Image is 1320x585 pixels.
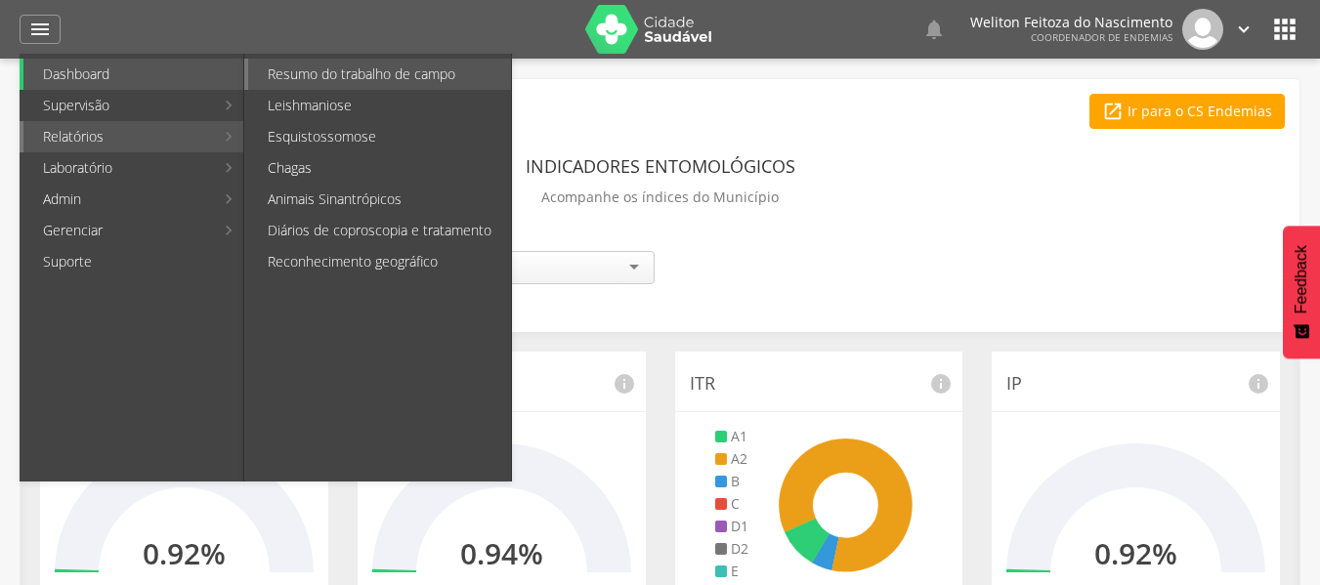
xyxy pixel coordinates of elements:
a:  [20,15,61,44]
i:  [28,18,52,41]
span: Coordenador de Endemias [1031,30,1172,44]
a: Dashboard [23,59,243,90]
a: Chagas [248,152,511,184]
li: E [715,562,748,581]
i: info [929,372,953,396]
span: Feedback [1293,245,1310,313]
a: Laboratório [23,152,214,184]
i:  [1233,19,1255,40]
p: Weliton Feitoza do Nascimento [970,16,1172,29]
a: Suporte [23,246,243,277]
p: IP [1006,371,1265,397]
h2: 0.94% [460,537,543,569]
a: Admin [23,184,214,215]
i:  [1102,101,1124,122]
a: Ir para o CS Endemias [1089,94,1285,129]
li: A2 [715,449,748,469]
a: Supervisão [23,90,214,121]
a: Leishmaniose [248,90,511,121]
a: Esquistossomose [248,121,511,152]
li: D1 [715,517,748,536]
a: Resumo do trabalho de campo [248,59,511,90]
a: Reconhecimento geográfico [248,246,511,277]
a: Relatórios [23,121,214,152]
p: Acompanhe os índices do Município [541,184,779,211]
a:  [1233,9,1255,50]
i:  [922,18,946,41]
h2: 0.92% [1094,537,1177,569]
i: info [1247,372,1270,396]
a:  [922,9,946,50]
p: ITR [690,371,949,397]
header: Indicadores Entomológicos [526,148,795,184]
a: Animais Sinantrópicos [248,184,511,215]
button: Feedback - Mostrar pesquisa [1283,226,1320,358]
li: A1 [715,427,748,446]
li: B [715,472,748,491]
i: info [613,372,636,396]
a: Diários de coproscopia e tratamento [248,215,511,246]
li: C [715,494,748,514]
li: D2 [715,539,748,559]
h2: 0.92% [143,537,226,569]
a: Gerenciar [23,215,214,246]
i:  [1269,14,1300,45]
